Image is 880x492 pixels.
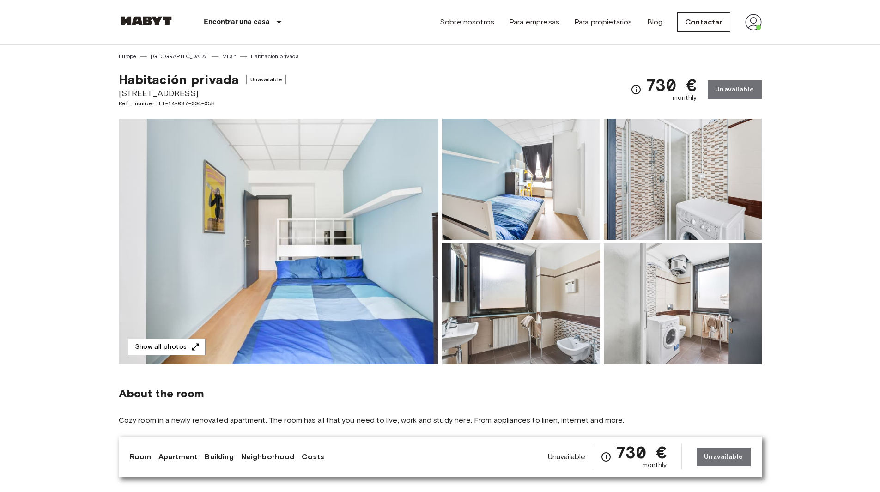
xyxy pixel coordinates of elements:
[440,17,494,28] a: Sobre nosotros
[601,451,612,462] svg: Check cost overview for full price breakdown. Please note that discounts apply to new joiners onl...
[119,52,137,61] a: Europe
[631,84,642,95] svg: Check cost overview for full price breakdown. Please note that discounts apply to new joiners onl...
[745,14,762,30] img: avatar
[130,451,152,462] a: Room
[302,451,324,462] a: Costs
[204,17,270,28] p: Encontrar una casa
[128,339,206,356] button: Show all photos
[442,119,600,240] img: Picture of unit IT-14-037-004-05H
[119,87,286,99] span: [STREET_ADDRESS]
[241,451,295,462] a: Neighborhood
[604,243,762,364] img: Picture of unit IT-14-037-004-05H
[119,387,762,401] span: About the room
[442,243,600,364] img: Picture of unit IT-14-037-004-05H
[222,52,237,61] a: Milan
[251,52,299,61] a: Habitación privada
[151,52,208,61] a: [GEOGRAPHIC_DATA]
[643,461,667,470] span: monthly
[604,119,762,240] img: Picture of unit IT-14-037-004-05H
[119,99,286,108] span: Ref. number IT-14-037-004-05H
[119,16,174,25] img: Habyt
[158,451,197,462] a: Apartment
[119,119,438,364] img: Marketing picture of unit IT-14-037-004-05H
[645,77,697,93] span: 730 €
[574,17,632,28] a: Para propietarios
[673,93,697,103] span: monthly
[246,75,286,84] span: Unavailable
[119,72,239,87] span: Habitación privada
[548,452,586,462] span: Unavailable
[119,415,762,425] span: Cozy room in a newly renovated apartment. The room has all that you need to live, work and study ...
[647,17,663,28] a: Blog
[205,451,233,462] a: Building
[677,12,730,32] a: Contactar
[509,17,559,28] a: Para empresas
[615,444,667,461] span: 730 €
